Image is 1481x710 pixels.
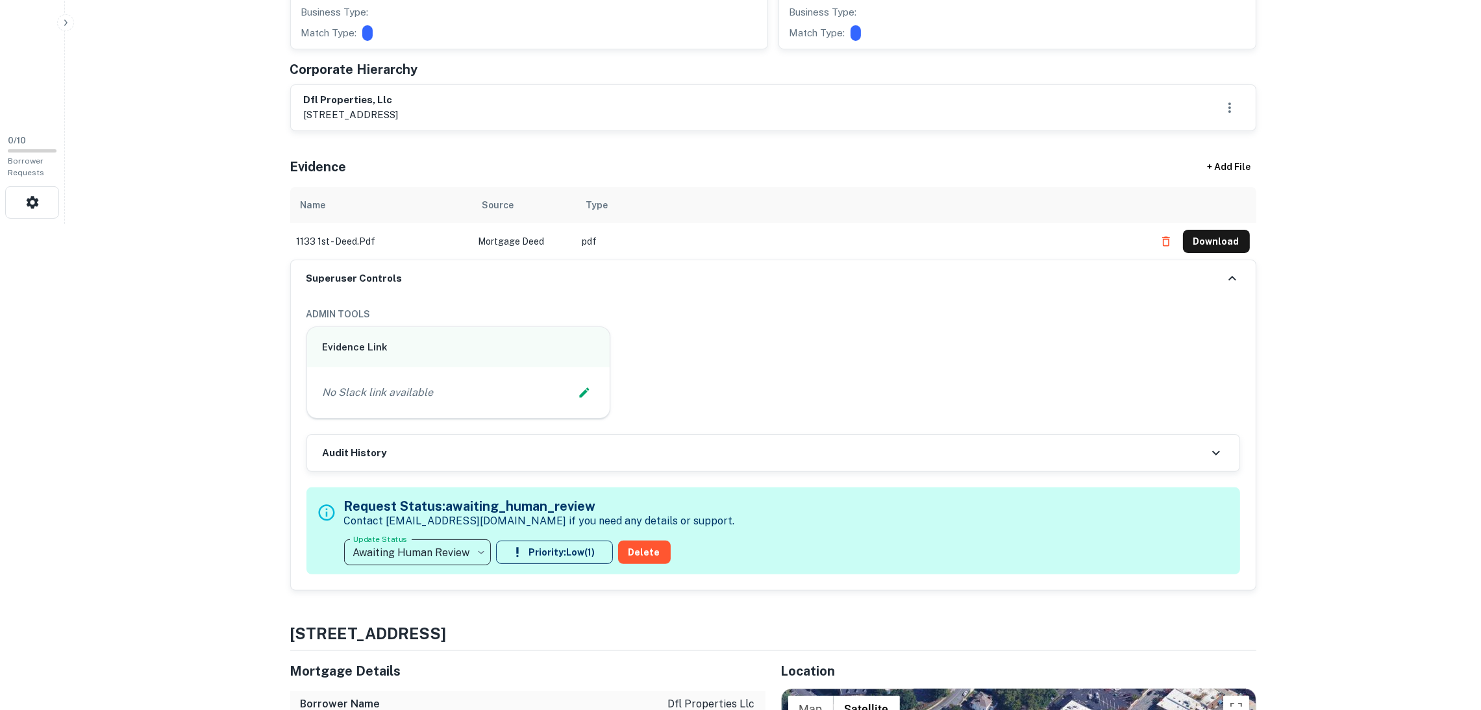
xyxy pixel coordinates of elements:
p: Business Type: [301,5,369,20]
span: 0 / 10 [8,136,26,145]
h5: Corporate Hierarchy [290,60,418,79]
th: Type [576,187,1148,223]
h6: dfl properties, llc [304,93,399,108]
h6: Audit History [323,446,387,461]
div: + Add File [1184,156,1275,179]
label: Update Status [353,533,407,545]
h4: [STREET_ADDRESS] [290,622,1256,645]
button: Delete file [1154,231,1178,252]
p: Business Type: [790,5,857,20]
span: Borrower Requests [8,156,44,177]
div: Type [586,197,608,213]
td: 1133 1st - deed.pdf [290,223,472,260]
div: Awaiting Human Review [344,534,491,570]
button: Download [1183,230,1250,253]
div: scrollable content [290,187,1256,260]
h5: Request Status: awaiting_human_review [344,496,735,516]
h5: Location [781,661,1256,681]
h6: Superuser Controls [306,271,403,286]
p: Match Type: [790,25,845,41]
div: Source [482,197,514,213]
td: pdf [576,223,1148,260]
th: Name [290,187,472,223]
h5: Mortgage Details [290,661,765,681]
p: No Slack link available [323,385,434,400]
div: Name [301,197,326,213]
h6: ADMIN TOOLS [306,307,1240,321]
button: Delete [618,541,671,564]
p: Match Type: [301,25,357,41]
td: Mortgage Deed [472,223,576,260]
th: Source [472,187,576,223]
button: Priority:Low(1) [496,541,613,564]
h6: Evidence Link [323,340,595,355]
p: [STREET_ADDRESS] [304,107,399,123]
h5: Evidence [290,157,347,177]
iframe: Chat Widget [1416,606,1481,668]
p: Contact [EMAIL_ADDRESS][DOMAIN_NAME] if you need any details or support. [344,513,735,529]
button: Edit Slack Link [575,383,594,402]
